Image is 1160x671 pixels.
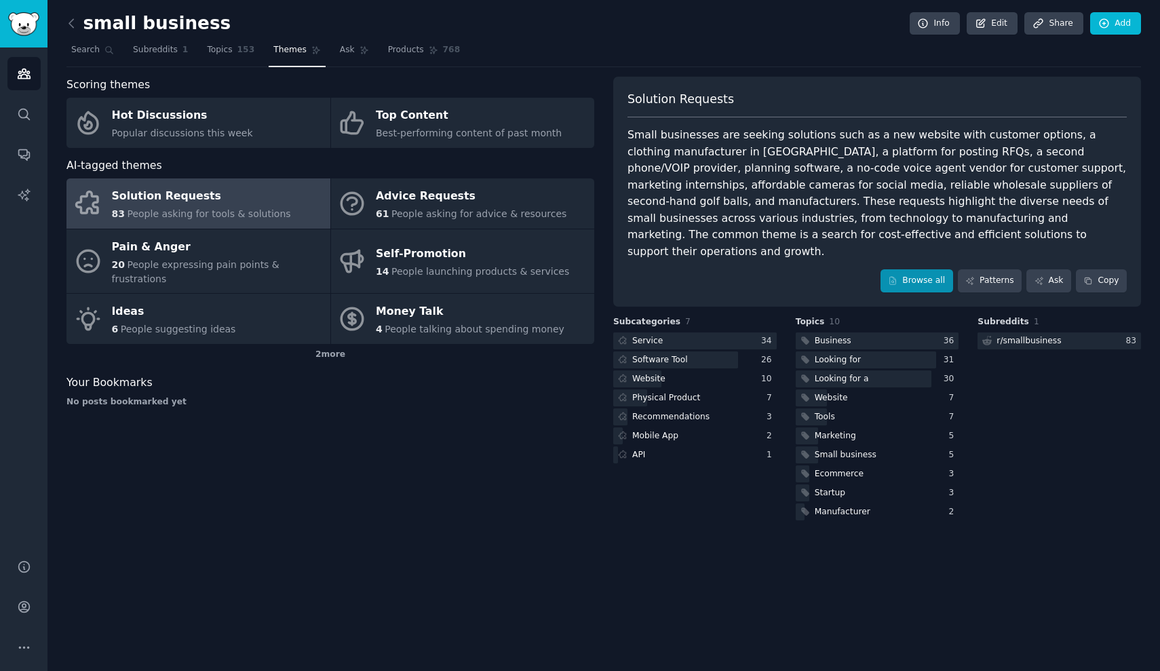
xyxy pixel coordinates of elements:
[340,44,355,56] span: Ask
[613,332,777,349] a: Service34
[944,354,959,366] div: 31
[949,449,959,461] div: 5
[796,389,959,406] a: Website7
[112,324,119,334] span: 6
[376,301,564,323] div: Money Talk
[335,39,374,67] a: Ask
[796,408,959,425] a: Tools7
[632,354,688,366] div: Software Tool
[1026,269,1071,292] a: Ask
[796,465,959,482] a: Ecommerce3
[112,105,253,127] div: Hot Discussions
[1034,317,1039,326] span: 1
[949,392,959,404] div: 7
[910,12,960,35] a: Info
[66,344,594,366] div: 2 more
[632,449,645,461] div: API
[112,186,291,208] div: Solution Requests
[796,370,959,387] a: Looking for a30
[632,392,700,404] div: Physical Product
[949,468,959,480] div: 3
[815,354,861,366] div: Looking for
[376,208,389,219] span: 61
[997,335,1061,347] div: r/ smallbusiness
[273,44,307,56] span: Themes
[796,427,959,444] a: Marketing5
[237,44,255,56] span: 153
[66,178,330,229] a: Solution Requests83People asking for tools & solutions
[613,316,680,328] span: Subcategories
[815,335,851,347] div: Business
[632,430,678,442] div: Mobile App
[632,411,710,423] div: Recommendations
[182,44,189,56] span: 1
[1076,269,1127,292] button: Copy
[66,157,162,174] span: AI-tagged themes
[112,128,253,138] span: Popular discussions this week
[1125,335,1141,347] div: 83
[949,430,959,442] div: 5
[112,208,125,219] span: 83
[8,12,39,36] img: GummySearch logo
[331,229,595,294] a: Self-Promotion14People launching products & services
[796,503,959,520] a: Manufacturer2
[632,373,665,385] div: Website
[613,446,777,463] a: API1
[388,44,424,56] span: Products
[796,332,959,349] a: Business36
[1090,12,1141,35] a: Add
[331,294,595,344] a: Money Talk4People talking about spending money
[66,77,150,94] span: Scoring themes
[269,39,326,67] a: Themes
[66,294,330,344] a: Ideas6People suggesting ideas
[66,375,153,391] span: Your Bookmarks
[66,396,594,408] div: No posts bookmarked yet
[944,373,959,385] div: 30
[767,430,777,442] div: 2
[127,208,290,219] span: People asking for tools & solutions
[112,236,324,258] div: Pain & Anger
[207,44,232,56] span: Topics
[613,351,777,368] a: Software Tool26
[761,354,777,366] div: 26
[376,105,562,127] div: Top Content
[958,269,1022,292] a: Patterns
[967,12,1018,35] a: Edit
[815,373,869,385] div: Looking for a
[112,259,279,284] span: People expressing pain points & frustrations
[391,266,569,277] span: People launching products & services
[949,506,959,518] div: 2
[202,39,259,67] a: Topics153
[627,127,1127,260] div: Small businesses are seeking solutions such as a new website with customer options, a clothing ma...
[613,389,777,406] a: Physical Product7
[133,44,178,56] span: Subreddits
[829,317,840,326] span: 10
[796,351,959,368] a: Looking for31
[949,411,959,423] div: 7
[376,128,562,138] span: Best-performing content of past month
[815,392,848,404] div: Website
[815,411,835,423] div: Tools
[66,229,330,294] a: Pain & Anger20People expressing pain points & frustrations
[761,373,777,385] div: 10
[767,392,777,404] div: 7
[121,324,236,334] span: People suggesting ideas
[978,316,1029,328] span: Subreddits
[443,44,461,56] span: 768
[978,332,1141,349] a: r/smallbusiness83
[949,487,959,499] div: 3
[685,317,691,326] span: 7
[128,39,193,67] a: Subreddits1
[767,411,777,423] div: 3
[761,335,777,347] div: 34
[796,446,959,463] a: Small business5
[815,449,876,461] div: Small business
[385,324,564,334] span: People talking about spending money
[66,98,330,148] a: Hot DiscussionsPopular discussions this week
[112,301,236,323] div: Ideas
[796,316,825,328] span: Topics
[66,39,119,67] a: Search
[71,44,100,56] span: Search
[613,370,777,387] a: Website10
[767,449,777,461] div: 1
